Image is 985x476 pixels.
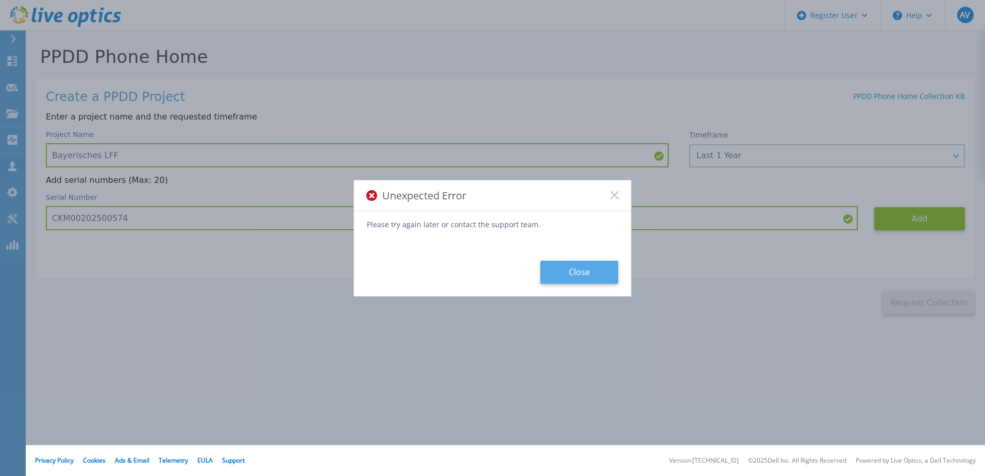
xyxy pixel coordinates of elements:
a: Support [222,456,245,465]
li: Version: [TECHNICAL_ID] [669,457,739,464]
a: Privacy Policy [35,456,74,465]
li: Powered by Live Optics, a Dell Technology [856,457,976,464]
li: © 2025 Dell Inc. All Rights Reserved [748,457,846,464]
button: Close [540,261,618,284]
a: EULA [197,456,213,465]
a: Cookies [83,456,106,465]
a: Telemetry [159,456,188,465]
a: Ads & Email [115,456,149,465]
div: Please try again later or contact the support team. [367,220,618,237]
span: Unexpected Error [382,190,466,201]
